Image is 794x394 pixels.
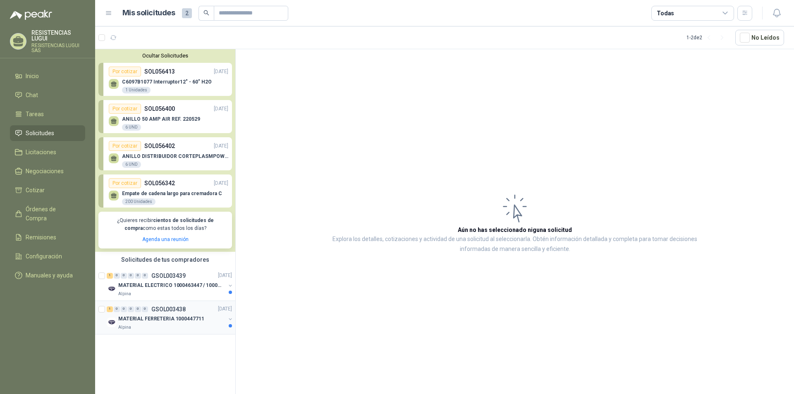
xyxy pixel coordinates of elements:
[109,67,141,76] div: Por cotizar
[142,236,189,242] a: Agenda una reunión
[26,148,56,157] span: Licitaciones
[122,161,141,168] div: 6 UND
[107,271,234,297] a: 1 0 0 0 0 0 GSOL003439[DATE] Company LogoMATERIAL ELECTRICO 1000463447 / 1000465800Alpina
[214,68,228,76] p: [DATE]
[10,10,52,20] img: Logo peakr
[10,68,85,84] a: Inicio
[124,217,214,231] b: cientos de solicitudes de compra
[98,100,232,133] a: Por cotizarSOL056400[DATE] ANILLO 50 AMP AIR REF. 2205296 UND
[26,271,73,280] span: Manuales y ayuda
[657,9,674,18] div: Todas
[109,141,141,151] div: Por cotizar
[10,267,85,283] a: Manuales y ayuda
[318,234,711,254] p: Explora los detalles, cotizaciones y actividad de una solicitud al seleccionarla. Obtén informaci...
[26,252,62,261] span: Configuración
[95,252,235,267] div: Solicitudes de tus compradores
[218,305,232,313] p: [DATE]
[121,273,127,279] div: 0
[144,67,175,76] p: SOL056413
[144,104,175,113] p: SOL056400
[98,174,232,208] a: Por cotizarSOL056342[DATE] Empate de cadena largo para cremadora C200 Unidades
[135,306,141,312] div: 0
[10,229,85,245] a: Remisiones
[214,142,228,150] p: [DATE]
[26,72,39,81] span: Inicio
[142,306,148,312] div: 0
[26,91,38,100] span: Chat
[144,141,175,150] p: SOL056402
[128,273,134,279] div: 0
[118,282,221,289] p: MATERIAL ELECTRICO 1000463447 / 1000465800
[142,273,148,279] div: 0
[31,30,85,41] p: RESISTENCIAS LUGUI
[26,233,56,242] span: Remisiones
[10,87,85,103] a: Chat
[182,8,192,18] span: 2
[98,137,232,170] a: Por cotizarSOL056402[DATE] ANILLO DISTRIBUIDOR CORTEPLASMPOWERMX1256 UND
[122,7,175,19] h1: Mis solicitudes
[95,49,235,252] div: Ocultar SolicitudesPor cotizarSOL056413[DATE] C6097B1077 Interruptor12" - 60" H2O1 UnidadesPor co...
[151,273,186,279] p: GSOL003439
[107,304,234,331] a: 1 0 0 0 0 0 GSOL003438[DATE] Company LogoMATERIAL FERRETERIA 1000447711Alpina
[144,179,175,188] p: SOL056342
[122,198,155,205] div: 200 Unidades
[107,284,117,294] img: Company Logo
[103,217,227,232] p: ¿Quieres recibir como estas todos los días?
[118,324,131,331] p: Alpina
[26,167,64,176] span: Negociaciones
[122,87,151,93] div: 1 Unidades
[10,106,85,122] a: Tareas
[26,186,45,195] span: Cotizar
[686,31,729,44] div: 1 - 2 de 2
[121,306,127,312] div: 0
[122,191,222,196] p: Empate de cadena largo para cremadora C
[118,291,131,297] p: Alpina
[128,306,134,312] div: 0
[735,30,784,45] button: No Leídos
[122,116,200,122] p: ANILLO 50 AMP AIR REF. 220529
[114,306,120,312] div: 0
[214,105,228,113] p: [DATE]
[214,179,228,187] p: [DATE]
[218,272,232,279] p: [DATE]
[31,43,85,53] p: RESISTENCIAS LUGUI SAS
[122,153,228,159] p: ANILLO DISTRIBUIDOR CORTEPLASMPOWERMX125
[107,318,117,327] img: Company Logo
[203,10,209,16] span: search
[26,110,44,119] span: Tareas
[98,63,232,96] a: Por cotizarSOL056413[DATE] C6097B1077 Interruptor12" - 60" H2O1 Unidades
[26,205,77,223] span: Órdenes de Compra
[109,178,141,188] div: Por cotizar
[122,124,141,131] div: 6 UND
[10,125,85,141] a: Solicitudes
[458,225,572,234] h3: Aún no has seleccionado niguna solicitud
[122,79,212,85] p: C6097B1077 Interruptor12" - 60" H2O
[107,273,113,279] div: 1
[10,201,85,226] a: Órdenes de Compra
[10,182,85,198] a: Cotizar
[10,248,85,264] a: Configuración
[98,53,232,59] button: Ocultar Solicitudes
[10,163,85,179] a: Negociaciones
[135,273,141,279] div: 0
[10,144,85,160] a: Licitaciones
[114,273,120,279] div: 0
[109,104,141,114] div: Por cotizar
[151,306,186,312] p: GSOL003438
[26,129,54,138] span: Solicitudes
[118,315,204,323] p: MATERIAL FERRETERIA 1000447711
[107,306,113,312] div: 1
